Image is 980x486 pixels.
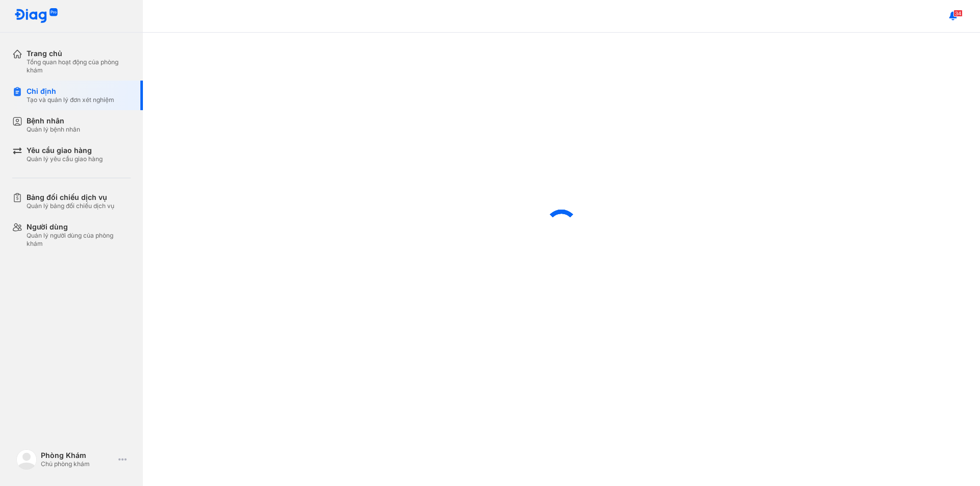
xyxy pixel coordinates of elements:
div: Người dùng [27,222,131,232]
div: Bảng đối chiếu dịch vụ [27,193,114,202]
div: Tạo và quản lý đơn xét nghiệm [27,96,114,104]
div: Phòng Khám [41,451,114,460]
div: Tổng quan hoạt động của phòng khám [27,58,131,74]
div: Bệnh nhân [27,116,80,125]
div: Trang chủ [27,49,131,58]
div: Quản lý yêu cầu giao hàng [27,155,103,163]
img: logo [14,8,58,24]
div: Yêu cầu giao hàng [27,146,103,155]
div: Quản lý bảng đối chiếu dịch vụ [27,202,114,210]
div: Chỉ định [27,87,114,96]
span: 34 [953,10,963,17]
div: Chủ phòng khám [41,460,114,468]
div: Quản lý người dùng của phòng khám [27,232,131,248]
div: Quản lý bệnh nhân [27,125,80,134]
img: logo [16,449,37,470]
